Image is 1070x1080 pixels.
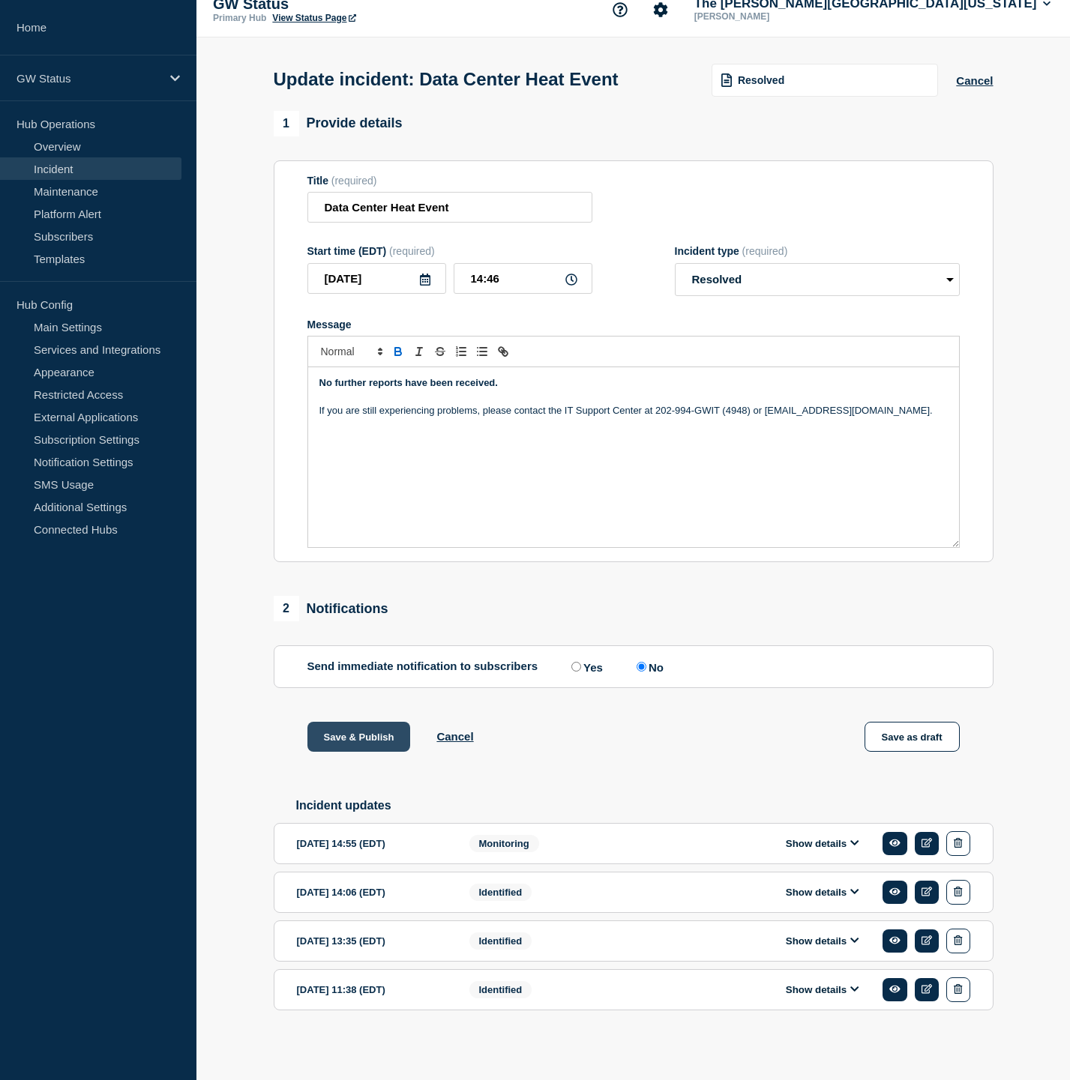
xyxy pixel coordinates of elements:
button: Save as draft [865,722,960,752]
strong: No further reports have been received. [319,377,498,388]
div: Message [308,367,959,547]
button: Toggle bold text [388,343,409,360]
p: [PERSON_NAME] [691,11,847,22]
button: Show details [781,935,864,947]
div: [DATE] 11:38 (EDT) [297,977,447,1002]
p: Primary Hub [213,13,266,23]
span: Identified [469,981,532,998]
p: If you are still experiencing problems, please contact the IT Support Center at 202-994-GWIT (494... [319,404,948,417]
h1: Update incident: Data Center Heat Event [274,69,619,90]
input: HH:MM [454,263,592,294]
button: Show details [781,983,864,996]
input: No [637,662,646,672]
button: Toggle link [493,343,514,360]
button: Show details [781,837,864,850]
h2: Incident updates [296,799,994,812]
span: (required) [742,245,788,257]
p: Send immediate notification to subscribers [307,660,538,674]
div: Title [307,175,592,187]
label: No [633,660,664,674]
button: Toggle italic text [409,343,430,360]
span: 1 [274,111,299,136]
button: Show details [781,886,864,899]
select: Incident type [675,263,960,296]
span: Font size [314,343,388,360]
button: Save & Publish [307,722,411,752]
input: Yes [571,662,581,672]
img: template icon [721,73,732,87]
div: Incident type [675,245,960,257]
span: (required) [331,175,377,187]
button: Toggle strikethrough text [430,343,451,360]
button: Cancel [436,730,473,743]
a: View Status Page [272,13,355,23]
p: GW Status [16,72,160,85]
div: Provide details [274,111,403,136]
span: Resolved [738,74,784,86]
span: (required) [389,245,435,257]
button: Cancel [956,74,993,87]
div: [DATE] 14:06 (EDT) [297,880,447,905]
span: 2 [274,596,299,621]
input: YYYY-MM-DD [307,263,446,294]
div: Send immediate notification to subscribers [307,660,960,674]
label: Yes [568,660,603,674]
div: Start time (EDT) [307,245,592,257]
span: Identified [469,884,532,901]
div: [DATE] 13:35 (EDT) [297,929,447,953]
span: Monitoring [469,835,539,852]
div: Message [307,319,960,331]
div: [DATE] 14:55 (EDT) [297,831,447,856]
input: Title [307,192,592,223]
button: Toggle ordered list [451,343,472,360]
button: Toggle bulleted list [472,343,493,360]
div: Notifications [274,596,388,621]
span: Identified [469,932,532,950]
